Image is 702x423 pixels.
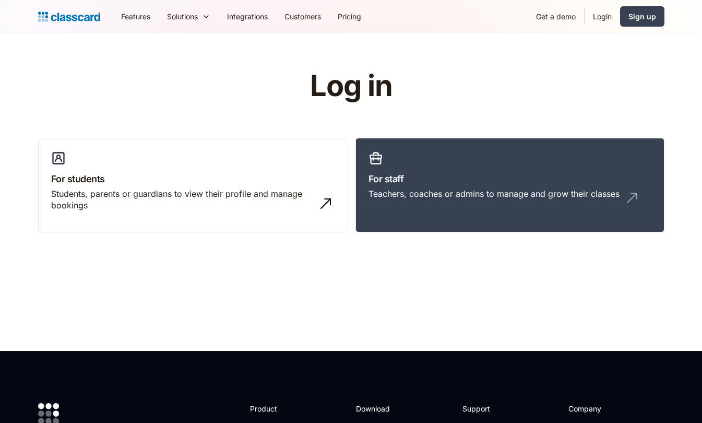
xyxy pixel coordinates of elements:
[113,5,159,28] a: Features
[38,138,347,233] a: For studentsStudents, parents or guardians to view their profile and manage bookings
[38,9,100,24] a: home
[585,5,620,28] a: Login
[355,138,664,233] a: For staffTeachers, coaches or admins to manage and grow their classes
[628,11,656,22] div: Sign up
[620,6,664,27] a: Sign up
[329,5,370,28] a: Pricing
[528,5,584,28] a: Get a demo
[276,5,329,28] a: Customers
[368,172,651,186] h3: For staff
[185,70,517,102] h1: Log in
[159,5,219,28] div: Solutions
[51,172,334,186] h3: For students
[167,11,198,22] div: Solutions
[568,403,638,414] h2: Company
[368,188,620,199] div: Teachers, coaches or admins to manage and grow their classes
[462,403,505,414] h2: Support
[219,5,276,28] a: Integrations
[250,403,306,414] h2: Product
[356,403,399,414] h2: Download
[51,188,313,211] div: Students, parents or guardians to view their profile and manage bookings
